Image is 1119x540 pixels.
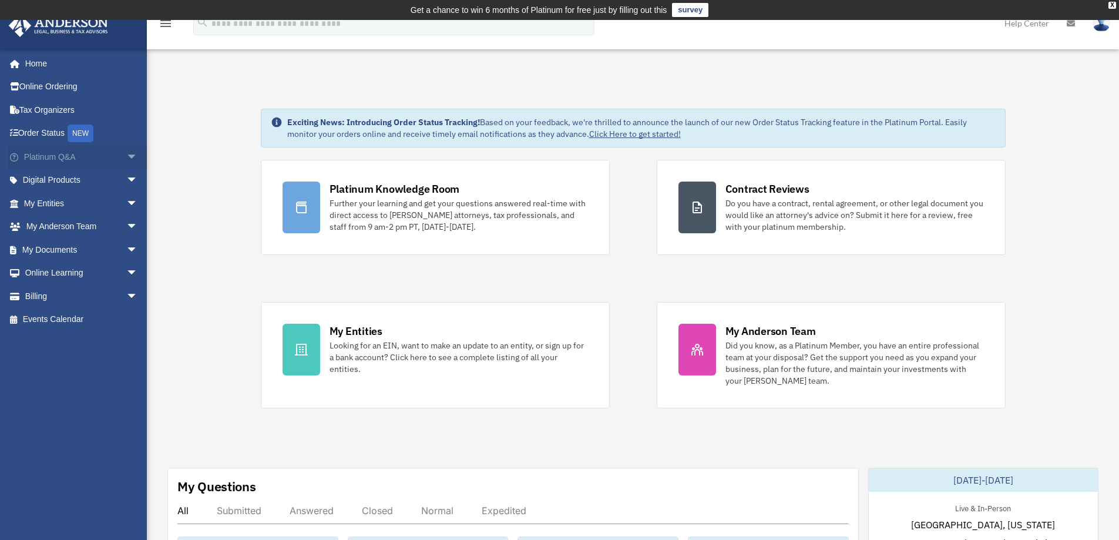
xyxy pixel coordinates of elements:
[589,129,681,139] a: Click Here to get started!
[8,98,156,122] a: Tax Organizers
[8,238,156,261] a: My Documentsarrow_drop_down
[725,340,984,387] div: Did you know, as a Platinum Member, you have an entire professional team at your disposal? Get th...
[8,192,156,215] a: My Entitiesarrow_drop_down
[290,505,334,516] div: Answered
[1093,15,1110,32] img: User Pic
[261,302,610,408] a: My Entities Looking for an EIN, want to make an update to an entity, or sign up for a bank accoun...
[126,238,150,262] span: arrow_drop_down
[8,75,156,99] a: Online Ordering
[330,197,588,233] div: Further your learning and get your questions answered real-time with direct access to [PERSON_NAM...
[5,14,112,37] img: Anderson Advisors Platinum Portal
[411,3,667,17] div: Get a chance to win 6 months of Platinum for free just by filling out this
[126,145,150,169] span: arrow_drop_down
[482,505,526,516] div: Expedited
[126,261,150,286] span: arrow_drop_down
[8,52,150,75] a: Home
[362,505,393,516] div: Closed
[869,468,1098,492] div: [DATE]-[DATE]
[217,505,261,516] div: Submitted
[126,192,150,216] span: arrow_drop_down
[725,197,984,233] div: Do you have a contract, rental agreement, or other legal document you would like an attorney's ad...
[8,122,156,146] a: Order StatusNEW
[159,21,173,31] a: menu
[8,215,156,239] a: My Anderson Teamarrow_drop_down
[8,145,156,169] a: Platinum Q&Aarrow_drop_down
[196,16,209,29] i: search
[672,3,708,17] a: survey
[946,501,1020,514] div: Live & In-Person
[657,302,1006,408] a: My Anderson Team Did you know, as a Platinum Member, you have an entire professional team at your...
[8,284,156,308] a: Billingarrow_drop_down
[8,169,156,192] a: Digital Productsarrow_drop_down
[177,505,189,516] div: All
[725,182,809,196] div: Contract Reviews
[126,169,150,193] span: arrow_drop_down
[1108,2,1116,9] div: close
[657,160,1006,255] a: Contract Reviews Do you have a contract, rental agreement, or other legal document you would like...
[911,518,1055,532] span: [GEOGRAPHIC_DATA], [US_STATE]
[330,340,588,375] div: Looking for an EIN, want to make an update to an entity, or sign up for a bank account? Click her...
[177,478,256,495] div: My Questions
[330,324,382,338] div: My Entities
[159,16,173,31] i: menu
[68,125,93,142] div: NEW
[126,215,150,239] span: arrow_drop_down
[261,160,610,255] a: Platinum Knowledge Room Further your learning and get your questions answered real-time with dire...
[8,261,156,285] a: Online Learningarrow_drop_down
[725,324,816,338] div: My Anderson Team
[421,505,453,516] div: Normal
[287,117,480,128] strong: Exciting News: Introducing Order Status Tracking!
[126,284,150,308] span: arrow_drop_down
[8,308,156,331] a: Events Calendar
[287,116,996,140] div: Based on your feedback, we're thrilled to announce the launch of our new Order Status Tracking fe...
[330,182,460,196] div: Platinum Knowledge Room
